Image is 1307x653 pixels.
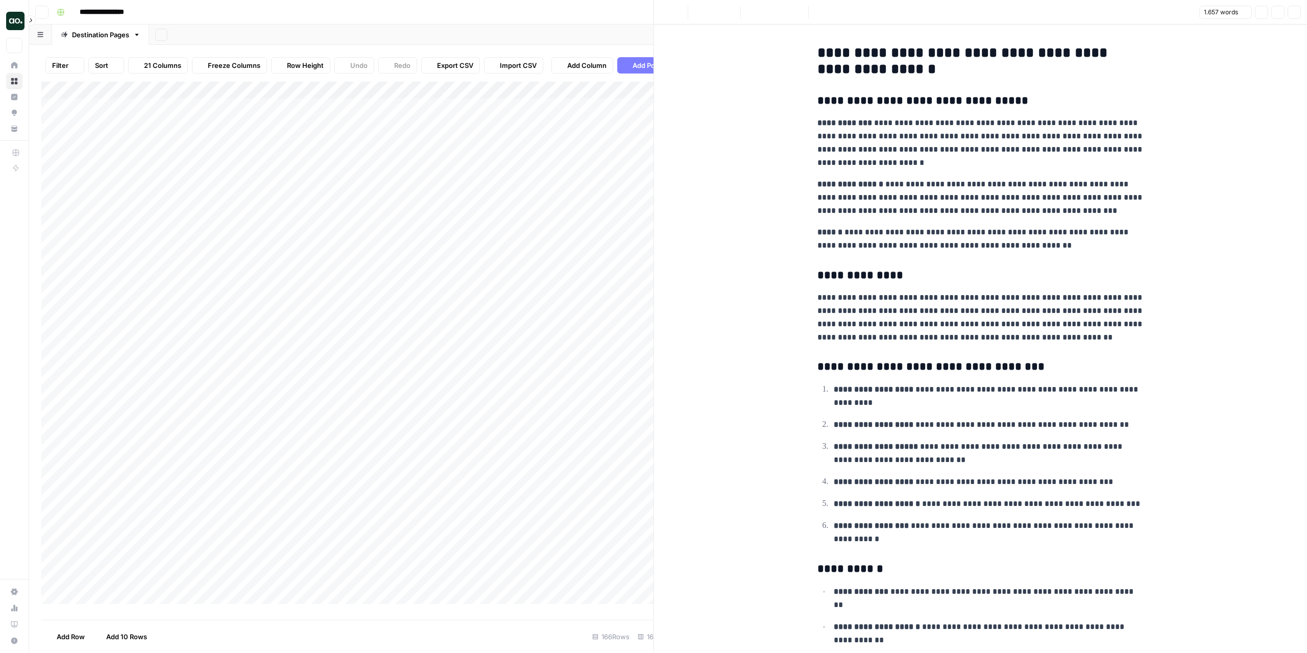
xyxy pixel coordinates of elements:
[378,57,417,74] button: Redo
[6,120,22,137] a: Your Data
[394,60,410,70] span: Redo
[128,57,188,74] button: 21 Columns
[6,105,22,121] a: Opportunities
[192,57,267,74] button: Freeze Columns
[6,57,22,74] a: Home
[57,632,85,642] span: Add Row
[91,628,153,645] button: Add 10 Rows
[271,57,330,74] button: Row Height
[421,57,480,74] button: Export CSV
[52,60,68,70] span: Filter
[6,616,22,633] a: Learning Hub
[6,600,22,616] a: Usage
[634,628,695,645] div: 16/21 Columns
[633,60,688,70] span: Add Power Agent
[588,628,634,645] div: 166 Rows
[88,57,124,74] button: Sort
[287,60,324,70] span: Row Height
[95,60,108,70] span: Sort
[6,8,22,34] button: Workspace: AirOps Builders
[72,30,129,40] div: Destination Pages
[567,60,607,70] span: Add Column
[6,584,22,600] a: Settings
[6,89,22,105] a: Insights
[52,25,149,45] a: Destination Pages
[6,12,25,30] img: AirOps Builders Logo
[1204,8,1238,17] span: 1.657 words
[617,57,694,74] button: Add Power Agent
[41,628,91,645] button: Add Row
[551,57,613,74] button: Add Column
[144,60,181,70] span: 21 Columns
[45,57,84,74] button: Filter
[208,60,260,70] span: Freeze Columns
[500,60,537,70] span: Import CSV
[350,60,368,70] span: Undo
[6,633,22,649] button: Help + Support
[334,57,374,74] button: Undo
[106,632,147,642] span: Add 10 Rows
[1199,6,1252,19] button: 1.657 words
[437,60,473,70] span: Export CSV
[484,57,543,74] button: Import CSV
[6,73,22,89] a: Browse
